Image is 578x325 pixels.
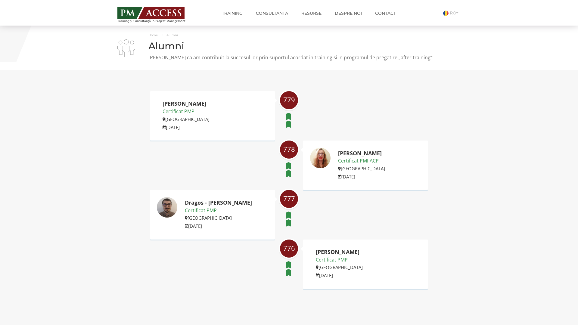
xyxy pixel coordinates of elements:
span: 778 [280,145,298,153]
h2: [PERSON_NAME] [316,249,363,255]
h1: Alumni [117,41,461,51]
span: 776 [280,244,298,252]
a: Training [217,7,247,19]
p: [GEOGRAPHIC_DATA] [163,116,210,123]
a: Contact [371,7,400,19]
p: [GEOGRAPHIC_DATA] [316,264,363,271]
p: [DATE] [185,222,252,230]
a: Resurse [297,7,326,19]
p: [GEOGRAPHIC_DATA] [185,214,252,221]
p: Certificat PMP [163,108,210,116]
p: Certificat PMP [316,256,363,264]
h2: Dragos - [PERSON_NAME] [185,200,252,206]
p: [DATE] [316,272,363,279]
p: Certificat PMI-ACP [338,157,385,165]
a: Training și Consultanță în Project Management [117,5,197,23]
a: Consultanta [251,7,293,19]
img: Romana [443,11,449,16]
a: RO [443,10,461,16]
a: Despre noi [330,7,366,19]
span: 777 [280,195,298,202]
img: i-02.png [117,39,135,57]
p: [GEOGRAPHIC_DATA] [338,165,385,172]
p: [PERSON_NAME] ca am contribuit la succesul lor prin suportul acordat in training si in programul ... [117,54,461,61]
img: Adelina Iordanescu [310,147,331,169]
p: [DATE] [338,173,385,180]
p: [DATE] [163,124,210,131]
span: Alumni [166,33,178,37]
img: Dragos - Andrei Busuioc [157,197,178,218]
img: PM ACCESS - Echipa traineri si consultanti certificati PMP: Narciss Popescu, Mihai Olaru, Monica ... [117,7,185,19]
span: Training și Consultanță în Project Management [117,19,197,23]
a: Home [148,33,158,37]
span: 779 [280,96,298,104]
h2: [PERSON_NAME] [338,150,385,156]
p: Certificat PMP [185,207,252,215]
h2: [PERSON_NAME] [163,101,210,107]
